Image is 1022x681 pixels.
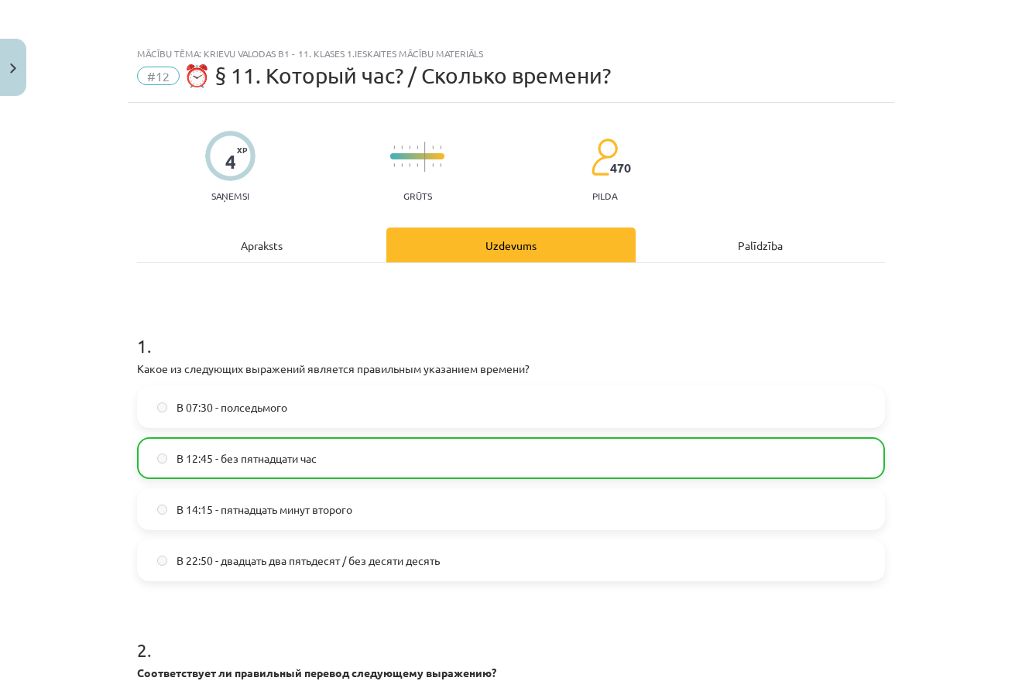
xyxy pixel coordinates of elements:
[424,142,426,172] img: icon-long-line-d9ea69661e0d244f92f715978eff75569469978d946b2353a9bb055b3ed8787d.svg
[409,145,410,149] img: icon-short-line-57e1e144782c952c97e751825c79c345078a6d821885a25fce030b3d8c18986b.svg
[177,501,352,518] span: В 14:15 - пятнадцать минут второго
[137,67,180,85] span: #12
[401,163,403,167] img: icon-short-line-57e1e144782c952c97e751825c79c345078a6d821885a25fce030b3d8c18986b.svg
[137,48,885,59] div: Mācību tēma: Krievu valodas b1 - 11. klases 1.ieskaites mācību materiāls
[177,399,287,416] span: В 07:30 - полседьмого
[137,228,386,262] div: Apraksts
[205,190,256,201] p: Saņemsi
[177,553,440,569] span: В 22:50 - двадцать два пятьдесят / без десяти десять
[417,163,418,167] img: icon-short-line-57e1e144782c952c97e751825c79c345078a6d821885a25fce030b3d8c18986b.svg
[636,228,885,262] div: Palīdzība
[137,361,885,377] p: Какое из следующих выражений является правильным указанием времени?
[225,151,236,173] div: 4
[157,556,167,566] input: В 22:50 - двадцать два пятьдесят / без десяти десять
[137,612,885,660] h1: 2 .
[440,163,441,167] img: icon-short-line-57e1e144782c952c97e751825c79c345078a6d821885a25fce030b3d8c18986b.svg
[137,308,885,356] h1: 1 .
[10,63,16,74] img: icon-close-lesson-0947bae3869378f0d4975bcd49f059093ad1ed9edebbc8119c70593378902aed.svg
[157,505,167,515] input: В 14:15 - пятнадцать минут второго
[393,163,395,167] img: icon-short-line-57e1e144782c952c97e751825c79c345078a6d821885a25fce030b3d8c18986b.svg
[393,145,395,149] img: icon-short-line-57e1e144782c952c97e751825c79c345078a6d821885a25fce030b3d8c18986b.svg
[432,163,434,167] img: icon-short-line-57e1e144782c952c97e751825c79c345078a6d821885a25fce030b3d8c18986b.svg
[177,450,317,467] span: В 12:45 - без пятнадцати час
[157,453,167,464] input: В 12:45 - без пятнадцати час
[157,402,167,412] input: В 07:30 - полседьмого
[409,163,410,167] img: icon-short-line-57e1e144782c952c97e751825c79c345078a6d821885a25fce030b3d8c18986b.svg
[401,145,403,149] img: icon-short-line-57e1e144782c952c97e751825c79c345078a6d821885a25fce030b3d8c18986b.svg
[417,145,418,149] img: icon-short-line-57e1e144782c952c97e751825c79c345078a6d821885a25fce030b3d8c18986b.svg
[137,666,496,679] strong: Соответствует ли правильный перевод следующему выражению?
[432,145,434,149] img: icon-short-line-57e1e144782c952c97e751825c79c345078a6d821885a25fce030b3d8c18986b.svg
[183,63,611,88] span: ⏰ § 11. Который час? / Сколько времени?
[610,161,631,175] span: 470
[440,145,441,149] img: icon-short-line-57e1e144782c952c97e751825c79c345078a6d821885a25fce030b3d8c18986b.svg
[386,228,636,262] div: Uzdevums
[403,190,432,201] p: Grūts
[591,138,618,176] img: students-c634bb4e5e11cddfef0936a35e636f08e4e9abd3cc4e673bd6f9a4125e45ecb1.svg
[592,190,617,201] p: pilda
[237,145,247,154] span: XP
